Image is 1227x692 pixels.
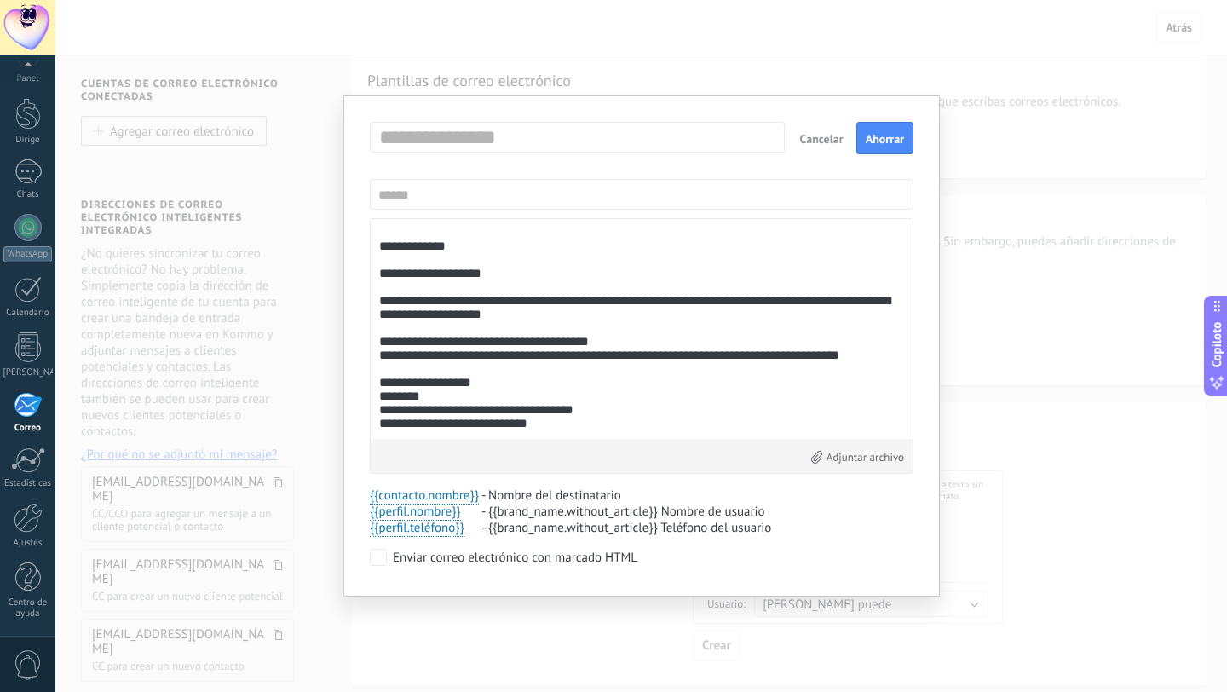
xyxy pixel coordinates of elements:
font: - {{brand_name.without_article}} Nombre de usuario [481,504,765,520]
font: Dirige [15,134,39,146]
font: [PERSON_NAME] [3,366,71,378]
font: Ahorrar [866,131,904,147]
font: - Nombre del destinatario [481,487,621,504]
font: Centro de ayuda [9,597,47,620]
font: Calendario [6,307,49,319]
font: Correo [14,422,41,434]
font: Estadísticas [4,477,51,489]
font: - {{brand_name.without_article}} Teléfono del usuario [481,520,772,536]
font: Ajustes [14,537,43,549]
font: Copiloto [1208,322,1224,368]
font: WhatsApp [8,248,48,260]
font: {{perfil.teléfono}} [370,520,464,536]
font: Cancelar [800,131,844,147]
font: Adjuntar archivo [827,450,904,464]
button: Ahorrar [856,122,913,154]
div: Enviar correo electrónico con marcado HTML [393,550,637,567]
font: Chats [16,188,38,200]
font: {{contacto.nombre}} [370,487,479,504]
font: {{perfil.nombre}} [370,504,461,520]
button: Cancelar [793,123,850,153]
